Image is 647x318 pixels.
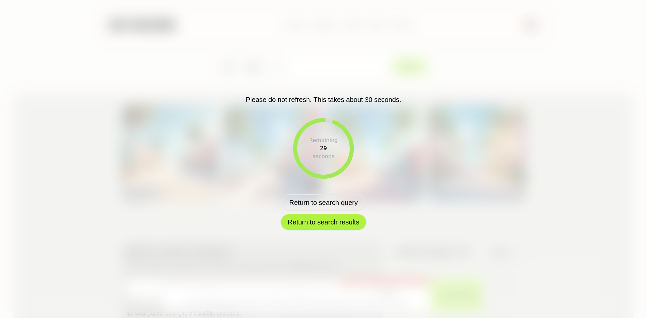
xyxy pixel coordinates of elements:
button: Return to search results [280,214,367,231]
p: Please do not refresh. This takes about 30 seconds. [246,95,401,105]
div: Remaining [309,136,338,144]
div: 29 [320,144,327,152]
div: seconds [312,152,334,161]
button: Return to search query [282,194,365,211]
